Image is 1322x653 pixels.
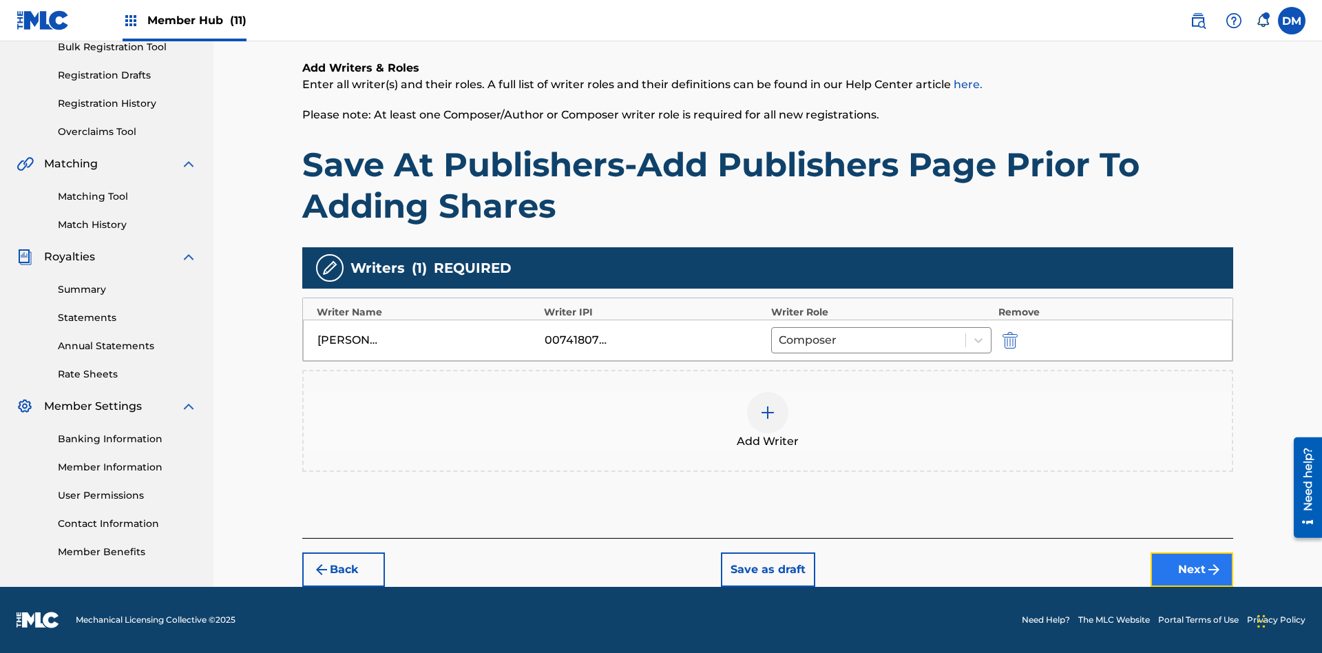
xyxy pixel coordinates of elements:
div: User Menu [1278,7,1305,34]
a: Contact Information [58,517,197,531]
a: Need Help? [1022,614,1070,626]
a: User Permissions [58,488,197,503]
a: Statements [58,311,197,325]
span: Member Hub [147,12,246,28]
a: Bulk Registration Tool [58,40,197,54]
img: Royalties [17,249,33,265]
iframe: Resource Center [1283,432,1322,545]
a: Summary [58,282,197,297]
div: Writer Role [771,305,992,320]
a: Registration History [58,96,197,111]
button: Next [1151,552,1233,587]
span: Add Writer [737,433,799,450]
div: Notifications [1256,14,1270,28]
img: MLC Logo [17,10,70,30]
a: Matching Tool [58,189,197,204]
span: Royalties [44,249,95,265]
img: Top Rightsholders [123,12,139,29]
a: Rate Sheets [58,367,197,382]
a: Member Information [58,460,197,475]
button: Back [302,552,385,587]
img: 12a2ab48e56ec057fbd8.svg [1003,332,1018,349]
div: Help [1220,7,1248,34]
img: search [1190,12,1206,29]
span: Member Settings [44,398,142,415]
a: here. [954,78,983,91]
h6: Add Writers & Roles [302,60,1233,76]
a: Match History [58,218,197,232]
a: Banking Information [58,432,197,446]
span: Matching [44,156,98,172]
h1: Save At Publishers-Add Publishers Page Prior To Adding Shares [302,144,1233,227]
img: expand [180,156,197,172]
a: Registration Drafts [58,68,197,83]
img: expand [180,249,197,265]
div: Writer Name [317,305,537,320]
img: help [1226,12,1242,29]
div: Remove [998,305,1219,320]
a: Portal Terms of Use [1158,614,1239,626]
img: writers [322,260,338,276]
img: logo [17,612,59,628]
div: Drag [1257,601,1266,642]
span: Please note: At least one Composer/Author or Composer writer role is required for all new registr... [302,108,879,121]
span: REQUIRED [434,258,512,278]
a: Privacy Policy [1247,614,1305,626]
img: Member Settings [17,398,33,415]
a: Annual Statements [58,339,197,353]
a: Public Search [1184,7,1212,34]
button: Save as draft [721,552,815,587]
span: (11) [230,14,246,27]
img: add [759,404,776,421]
a: The MLC Website [1078,614,1150,626]
img: expand [180,398,197,415]
a: Member Benefits [58,545,197,559]
span: ( 1 ) [412,258,427,278]
img: 7ee5dd4eb1f8a8e3ef2f.svg [313,561,330,578]
span: Mechanical Licensing Collective © 2025 [76,614,235,626]
div: Writer IPI [544,305,764,320]
img: Matching [17,156,34,172]
iframe: Chat Widget [1253,587,1322,653]
a: Overclaims Tool [58,125,197,139]
span: Writers [350,258,405,278]
img: f7272a7cc735f4ea7f67.svg [1206,561,1222,578]
span: Enter all writer(s) and their roles. A full list of writer roles and their definitions can be fou... [302,78,983,91]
